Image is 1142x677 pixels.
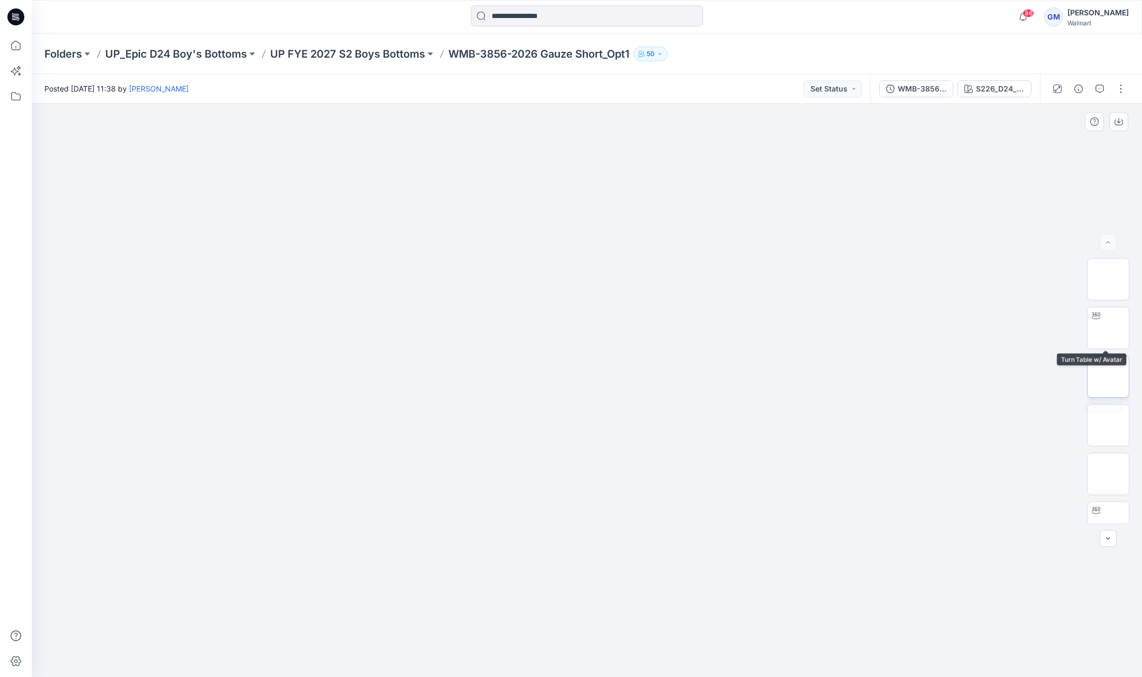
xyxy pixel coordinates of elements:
[633,47,668,61] button: 50
[105,47,247,61] a: UP_Epic D24 Boy's Bottoms
[1070,80,1087,97] button: Details
[976,83,1025,95] div: S226_D24_WN_EASY PALM PRINT_NEWSTONE_M25270A
[448,47,629,61] p: WMB-3856-2026 Gauze Short_Opt1
[1023,9,1034,17] span: 86
[1067,19,1129,27] div: Walmart
[44,83,189,94] span: Posted [DATE] 11:38 by
[879,80,953,97] button: WMB-3856-2026 Gauze Short_Opt1_Full Colorway
[44,47,82,61] a: Folders
[898,83,946,95] div: WMB-3856-2026 Gauze Short_Opt1_Full Colorway
[647,48,655,60] p: 50
[957,80,1032,97] button: S226_D24_WN_EASY PALM PRINT_NEWSTONE_M25270A
[270,47,425,61] a: UP FYE 2027 S2 Boys Bottoms
[129,84,189,93] a: [PERSON_NAME]
[1067,6,1129,19] div: [PERSON_NAME]
[1044,7,1063,26] div: GM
